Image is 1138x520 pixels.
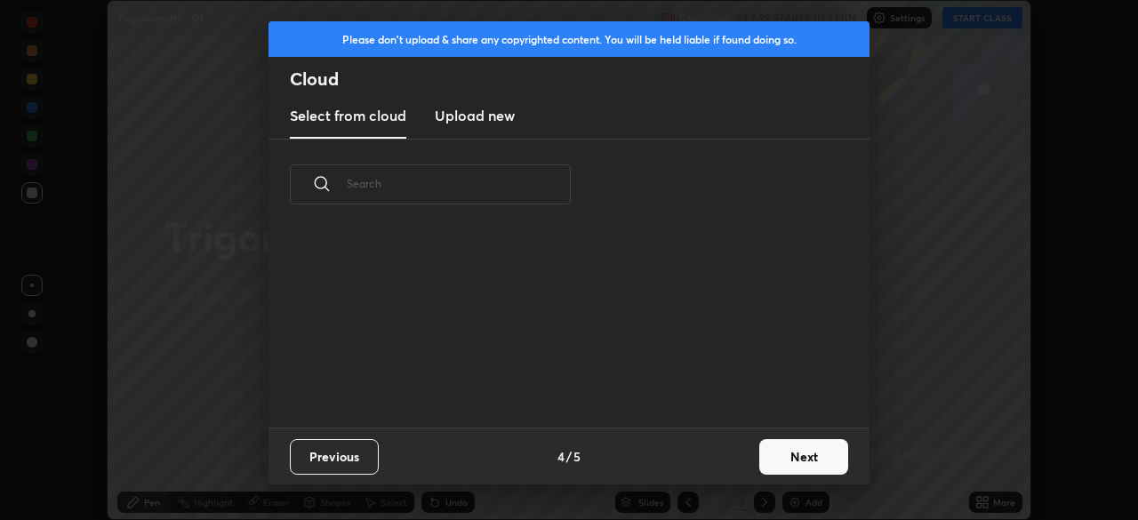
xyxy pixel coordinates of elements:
input: Search [347,146,571,221]
div: Please don't upload & share any copyrighted content. You will be held liable if found doing so. [268,21,870,57]
h3: Upload new [435,105,515,126]
div: grid [268,225,848,428]
h4: / [566,447,572,466]
button: Next [759,439,848,475]
h4: 5 [573,447,581,466]
button: Previous [290,439,379,475]
h3: Select from cloud [290,105,406,126]
h4: 4 [557,447,565,466]
h2: Cloud [290,68,870,91]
